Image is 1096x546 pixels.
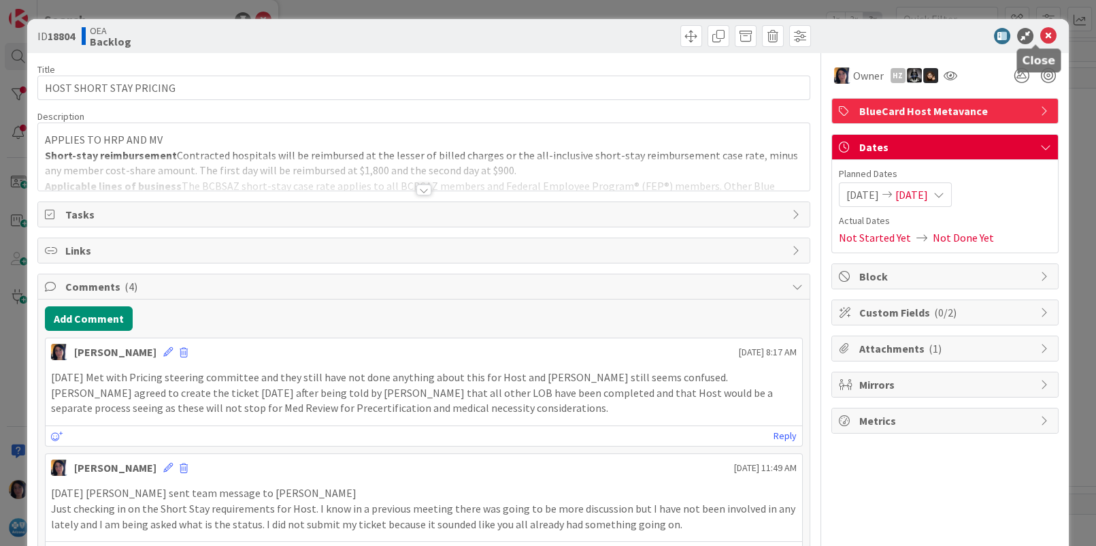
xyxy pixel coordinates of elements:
a: Reply [774,428,797,445]
span: ( 4 ) [124,280,137,293]
h5: Close [1022,54,1055,67]
button: Add Comment [45,306,133,331]
span: Attachments [859,340,1033,357]
p: APPLIES TO HRP AND MV [45,132,802,148]
p: [DATE] Met with Pricing steering committee and they still have not done anything about this for H... [51,370,796,416]
img: TC [51,460,67,476]
span: ( 1 ) [929,342,942,355]
span: Dates [859,139,1033,155]
img: KG [907,68,922,83]
span: Owner [853,67,884,84]
div: [PERSON_NAME] [74,344,156,360]
input: type card name here... [37,76,810,100]
p: [DATE] [PERSON_NAME] sent team message to [PERSON_NAME] [51,485,796,501]
span: [DATE] 8:17 AM [739,345,797,359]
img: TC [834,67,850,84]
span: OEA [90,25,131,36]
span: BlueCard Host Metavance [859,103,1033,119]
img: ZB [923,68,938,83]
span: [DATE] [895,187,928,203]
span: [DATE] 11:49 AM [734,461,797,475]
img: TC [51,344,67,360]
strong: Short-stay reimbursement [45,148,177,162]
span: Custom Fields [859,304,1033,321]
span: Tasks [65,206,784,223]
div: [PERSON_NAME] [74,460,156,476]
span: ID [37,28,75,44]
span: [DATE] [846,187,879,203]
div: HZ [891,68,906,83]
b: 18804 [48,29,75,43]
p: Contracted hospitals will be reimbursed at the lesser of billed charges or the all-inclusive shor... [45,148,802,178]
span: Block [859,268,1033,285]
span: Not Done Yet [933,229,994,246]
p: Just checking in on the Short Stay requirements for Host. I know in a previous meeting there was ... [51,501,796,532]
span: Mirrors [859,376,1033,393]
span: Not Started Yet [839,229,911,246]
span: ( 0/2 ) [934,306,957,319]
b: Backlog [90,36,131,47]
span: Planned Dates [839,167,1051,181]
label: Title [37,63,55,76]
span: Comments [65,278,784,295]
span: Description [37,110,84,123]
span: Links [65,242,784,259]
span: Actual Dates [839,214,1051,228]
span: Metrics [859,413,1033,429]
